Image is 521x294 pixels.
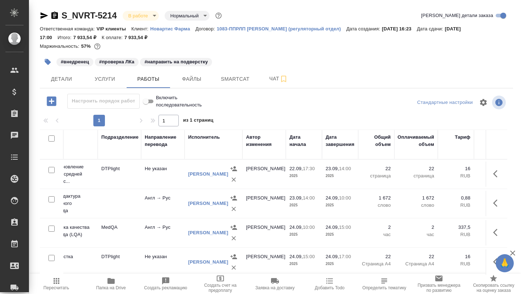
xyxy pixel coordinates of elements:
[228,174,239,185] button: Удалить
[398,165,434,172] p: 22
[188,201,228,206] a: [PERSON_NAME]
[362,172,391,180] p: страница
[398,253,434,260] p: 22
[195,26,217,31] p: Договор:
[362,202,391,209] p: слово
[398,202,434,209] p: слово
[58,35,73,40] p: Итого:
[289,260,318,268] p: 2025
[398,134,434,148] div: Оплачиваемый объем
[382,26,417,31] p: [DATE] 16:23
[102,35,124,40] p: К оплате:
[421,12,493,19] span: [PERSON_NAME] детали заказа
[141,249,185,275] td: Не указан
[455,134,470,141] div: Тариф
[247,274,302,294] button: Заявка на доставку
[47,193,94,214] p: Постредактура машинного перевода
[96,285,126,290] span: Папка на Drive
[326,134,355,148] div: Дата завершения
[478,260,510,268] p: RUB
[217,26,346,31] p: 1083-ППРЛП [PERSON_NAME] (регуляторный отдел)
[123,11,159,21] div: В работе
[228,222,239,233] button: Назначить
[398,260,434,268] p: Страница А4
[40,54,56,70] button: Добавить тэг
[326,260,355,268] p: 2025
[242,191,286,216] td: [PERSON_NAME]
[145,134,181,148] div: Направление перевода
[326,166,339,171] p: 23.09,
[97,26,131,31] p: VIP клиенты
[228,163,239,174] button: Назначить
[40,11,48,20] button: Скопировать ссылку для ЯМессенджера
[489,194,506,212] button: Здесь прячутся важные кнопки
[417,26,445,31] p: Дата сдачи:
[40,43,81,49] p: Маржинальность:
[156,94,202,109] span: Включить последовательность
[88,75,122,84] span: Услуги
[478,224,510,231] p: 675
[144,58,208,66] p: #направить на подверстку
[441,260,470,268] p: RUB
[362,165,391,172] p: 22
[228,262,239,273] button: Удалить
[61,58,89,66] p: #внедренец
[289,231,318,238] p: 2025
[492,96,507,109] span: Посмотреть информацию
[255,285,295,290] span: Заявка на доставку
[168,13,201,19] button: Нормальный
[398,172,434,180] p: страница
[326,231,355,238] p: 2025
[188,259,228,265] a: [PERSON_NAME]
[478,253,510,260] p: 352
[362,231,391,238] p: час
[197,283,243,293] span: Создать счет на предоплату
[289,166,303,171] p: 22.09,
[412,274,466,294] button: Призвать менеджера по развитию
[289,254,303,259] p: 24.09,
[326,195,339,201] p: 24.09,
[150,25,195,31] a: Новартис Фарма
[346,26,382,31] p: Дата создания:
[188,134,220,141] div: Исполнитель
[246,134,282,148] div: Автор изменения
[44,75,79,84] span: Детали
[478,194,510,202] p: 1 471,36
[489,165,506,182] button: Здесь прячутся важные кнопки
[261,74,296,83] span: Чат
[242,249,286,275] td: [PERSON_NAME]
[98,161,141,187] td: DTPlight
[441,253,470,260] p: 16
[98,220,141,245] td: MedQA
[228,251,239,262] button: Назначить
[29,274,84,294] button: Пересчитать
[141,220,185,245] td: Англ → Рус
[441,231,470,238] p: RUB
[93,42,102,51] button: 2850.36 RUB;
[496,254,514,272] button: 🙏
[73,35,102,40] p: 7 933,54 ₽
[193,274,247,294] button: Создать счет на предоплату
[94,58,139,64] span: проверка ЛКа
[475,94,492,111] span: Настроить таблицу
[98,249,141,275] td: DTPlight
[218,75,253,84] span: Smartcat
[326,202,355,209] p: 2025
[228,233,239,244] button: Удалить
[101,134,139,141] div: Подразделение
[131,75,166,84] span: Работы
[363,285,406,290] span: Определить тематику
[302,274,357,294] button: Добавить Todo
[362,134,391,148] div: Общий объем
[415,97,475,108] div: split button
[478,202,510,209] p: RUB
[362,224,391,231] p: 2
[144,285,187,290] span: Создать рекламацию
[242,161,286,187] td: [PERSON_NAME]
[339,254,351,259] p: 17:00
[398,194,434,202] p: 1 672
[289,172,318,180] p: 2025
[50,11,59,20] button: Скопировать ссылку
[131,26,150,31] p: Клиент:
[84,274,138,294] button: Папка на Drive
